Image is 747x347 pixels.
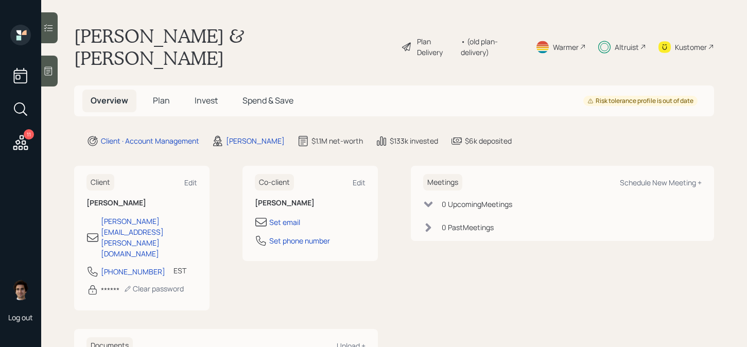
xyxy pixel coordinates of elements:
h1: [PERSON_NAME] & [PERSON_NAME] [74,25,393,69]
div: Clear password [124,284,184,293]
div: • (old plan-delivery) [461,36,523,58]
div: [PHONE_NUMBER] [101,266,165,277]
div: Edit [184,178,197,187]
div: Kustomer [675,42,707,53]
h6: Meetings [423,174,462,191]
span: Plan [153,95,170,106]
div: 0 Upcoming Meeting s [442,199,512,210]
div: 0 Past Meeting s [442,222,494,233]
div: $6k deposited [465,135,512,146]
img: harrison-schaefer-headshot-2.png [10,280,31,300]
div: [PERSON_NAME] [226,135,285,146]
div: Set phone number [269,235,330,246]
h6: Client [86,174,114,191]
div: Schedule New Meeting + [620,178,702,187]
h6: Co-client [255,174,294,191]
h6: [PERSON_NAME] [86,199,197,207]
div: 11 [24,129,34,140]
div: Log out [8,313,33,322]
div: EST [173,265,186,276]
div: Edit [353,178,366,187]
div: [PERSON_NAME][EMAIL_ADDRESS][PERSON_NAME][DOMAIN_NAME] [101,216,197,259]
span: Spend & Save [242,95,293,106]
h6: [PERSON_NAME] [255,199,366,207]
div: Client · Account Management [101,135,199,146]
div: Warmer [553,42,579,53]
span: Invest [195,95,218,106]
span: Overview [91,95,128,106]
div: Altruist [615,42,639,53]
div: $1.1M net-worth [311,135,363,146]
div: $133k invested [390,135,438,146]
div: Set email [269,217,300,228]
div: Plan Delivery [417,36,456,58]
div: Risk tolerance profile is out of date [587,97,693,106]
